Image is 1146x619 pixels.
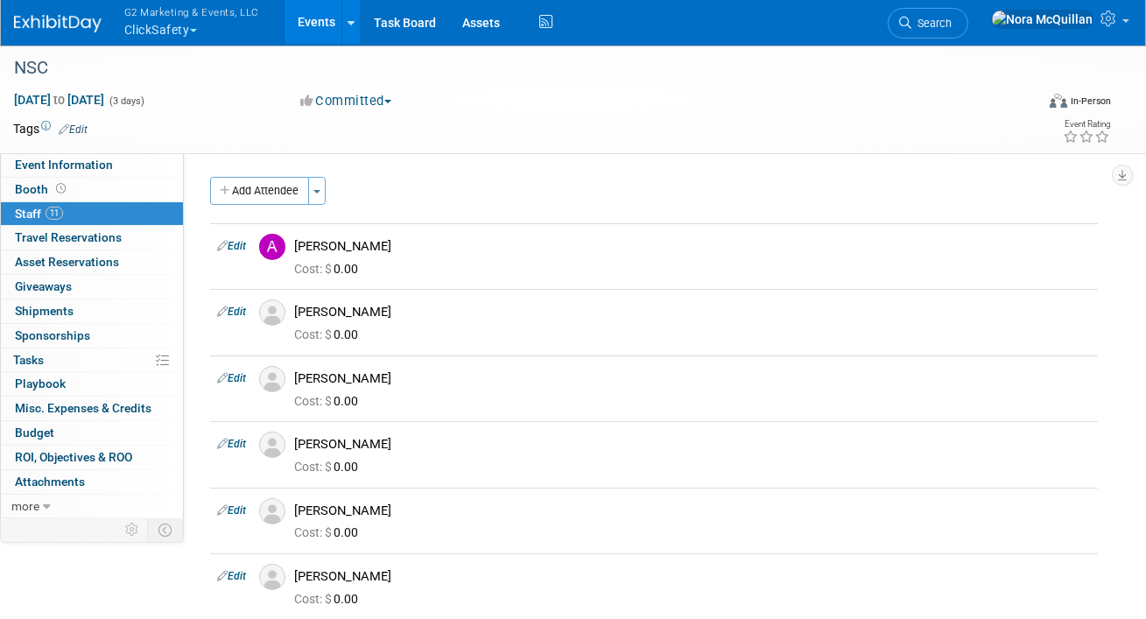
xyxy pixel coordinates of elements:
span: Giveaways [15,279,72,293]
a: Asset Reservations [1,250,183,274]
span: Tasks [13,353,44,367]
span: 0.00 [294,262,365,276]
a: Edit [217,372,246,384]
span: Cost: $ [294,327,334,341]
a: ROI, Objectives & ROO [1,446,183,469]
a: Edit [217,504,246,517]
span: 0.00 [294,327,365,341]
span: Event Information [15,158,113,172]
span: Playbook [15,376,66,390]
div: [PERSON_NAME] [294,370,1091,387]
img: Format-Inperson.png [1050,94,1067,108]
img: A.jpg [259,234,285,260]
a: Edit [59,123,88,136]
a: Edit [217,240,246,252]
img: ExhibitDay [14,15,102,32]
span: ROI, Objectives & ROO [15,450,132,464]
span: Asset Reservations [15,255,119,269]
a: Giveaways [1,275,183,299]
div: [PERSON_NAME] [294,304,1091,320]
span: 11 [46,207,63,220]
a: Tasks [1,348,183,372]
span: Cost: $ [294,525,334,539]
span: Cost: $ [294,592,334,606]
a: Travel Reservations [1,226,183,250]
span: Cost: $ [294,262,334,276]
a: Edit [217,570,246,582]
button: Committed [294,92,398,110]
img: Nora McQuillan [991,10,1093,29]
span: [DATE] [DATE] [13,92,105,108]
a: Shipments [1,299,183,323]
div: [PERSON_NAME] [294,503,1091,519]
img: Associate-Profile-5.png [259,299,285,326]
span: Misc. Expenses & Credits [15,401,151,415]
span: Sponsorships [15,328,90,342]
span: Cost: $ [294,394,334,408]
div: NSC [8,53,1017,84]
td: Toggle Event Tabs [148,518,184,541]
img: Associate-Profile-5.png [259,564,285,590]
span: 0.00 [294,592,365,606]
a: Staff11 [1,202,183,226]
a: Event Information [1,153,183,177]
div: In-Person [1070,95,1111,108]
a: Playbook [1,372,183,396]
div: [PERSON_NAME] [294,436,1091,453]
img: Associate-Profile-5.png [259,498,285,524]
td: Tags [13,120,88,137]
span: Booth [15,182,69,196]
a: Booth [1,178,183,201]
span: 0.00 [294,394,365,408]
a: Attachments [1,470,183,494]
div: [PERSON_NAME] [294,238,1091,255]
a: Misc. Expenses & Credits [1,397,183,420]
a: more [1,495,183,518]
td: Personalize Event Tab Strip [117,518,148,541]
div: Event Rating [1063,120,1110,129]
div: [PERSON_NAME] [294,568,1091,585]
img: Associate-Profile-5.png [259,366,285,392]
span: Attachments [15,475,85,489]
img: Associate-Profile-5.png [259,432,285,458]
span: (3 days) [108,95,144,107]
span: Cost: $ [294,460,334,474]
a: Edit [217,438,246,450]
a: Search [888,8,968,39]
span: Booth not reserved yet [53,182,69,195]
span: G2 Marketing & Events, LLC [124,3,259,21]
span: Budget [15,426,54,440]
div: Event Format [950,91,1111,117]
span: Travel Reservations [15,230,122,244]
span: Search [911,17,952,30]
span: Staff [15,207,63,221]
span: more [11,499,39,513]
span: 0.00 [294,460,365,474]
span: to [51,93,67,107]
span: Shipments [15,304,74,318]
span: 0.00 [294,525,365,539]
a: Sponsorships [1,324,183,348]
a: Edit [217,306,246,318]
a: Budget [1,421,183,445]
button: Add Attendee [210,177,309,205]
